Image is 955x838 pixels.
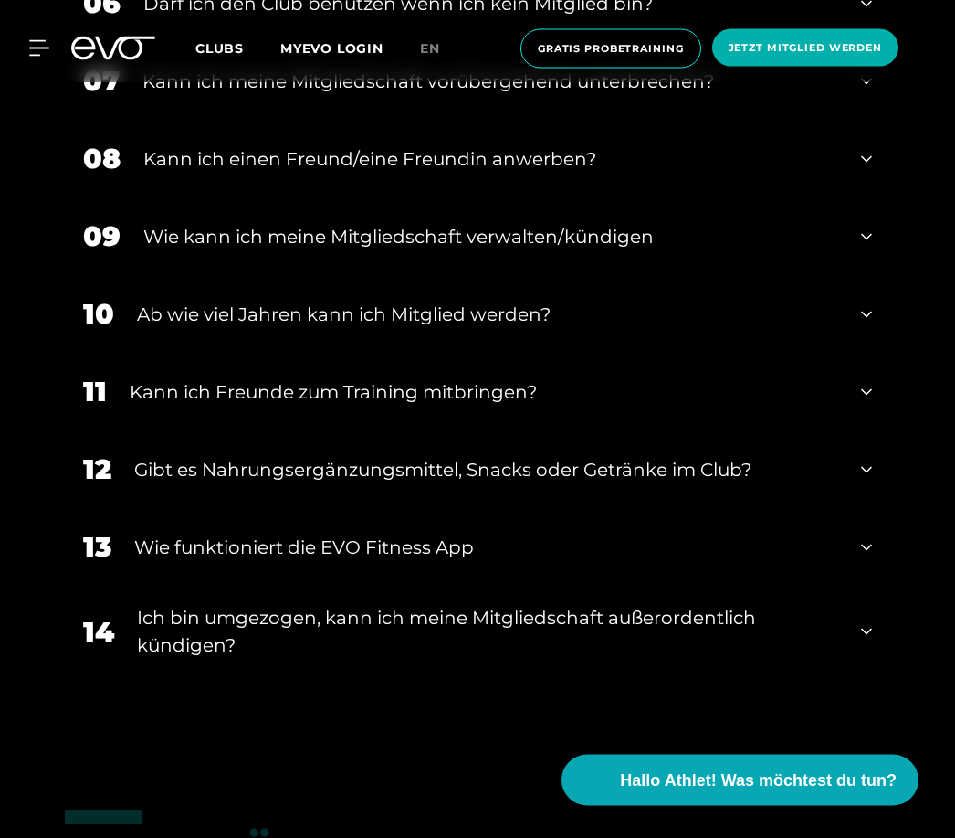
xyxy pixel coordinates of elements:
div: Ich bin umgezogen, kann ich meine Mitgliedschaft außerordentlich kündigen? [137,605,838,660]
button: Hallo Athlet! Was möchtest du tun? [561,755,918,806]
a: Clubs [195,39,280,57]
div: Wie kann ich meine Mitgliedschaft verwalten/kündigen [143,224,838,251]
div: Gibt es Nahrungsergänzungsmittel, Snacks oder Getränke im Club? [134,457,838,484]
div: 10 [83,294,114,335]
div: Wie funktioniert die EVO Fitness App [134,535,838,562]
div: 14 [83,612,114,653]
span: en [420,40,440,57]
div: Kann ich einen Freund/eine Freundin anwerben? [143,146,838,174]
a: Jetzt Mitglied werden [707,29,904,69]
div: 11 [83,372,107,413]
a: Gratis Probetraining [515,29,707,69]
div: 08 [83,139,121,180]
span: Hallo Athlet! Was möchtest du tun? [620,769,897,793]
a: MYEVO LOGIN [280,40,383,57]
div: 13 [83,527,111,568]
div: Ab wie viel Jahren kann ich Mitglied werden? [137,302,838,329]
a: en [420,38,462,59]
div: Kann ich Freunde zum Training mitbringen? [130,379,838,407]
span: Jetzt Mitglied werden [729,40,882,56]
span: Clubs [195,40,244,57]
span: Gratis Probetraining [538,41,684,57]
div: 12 [83,450,111,491]
div: 09 [83,217,121,258]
